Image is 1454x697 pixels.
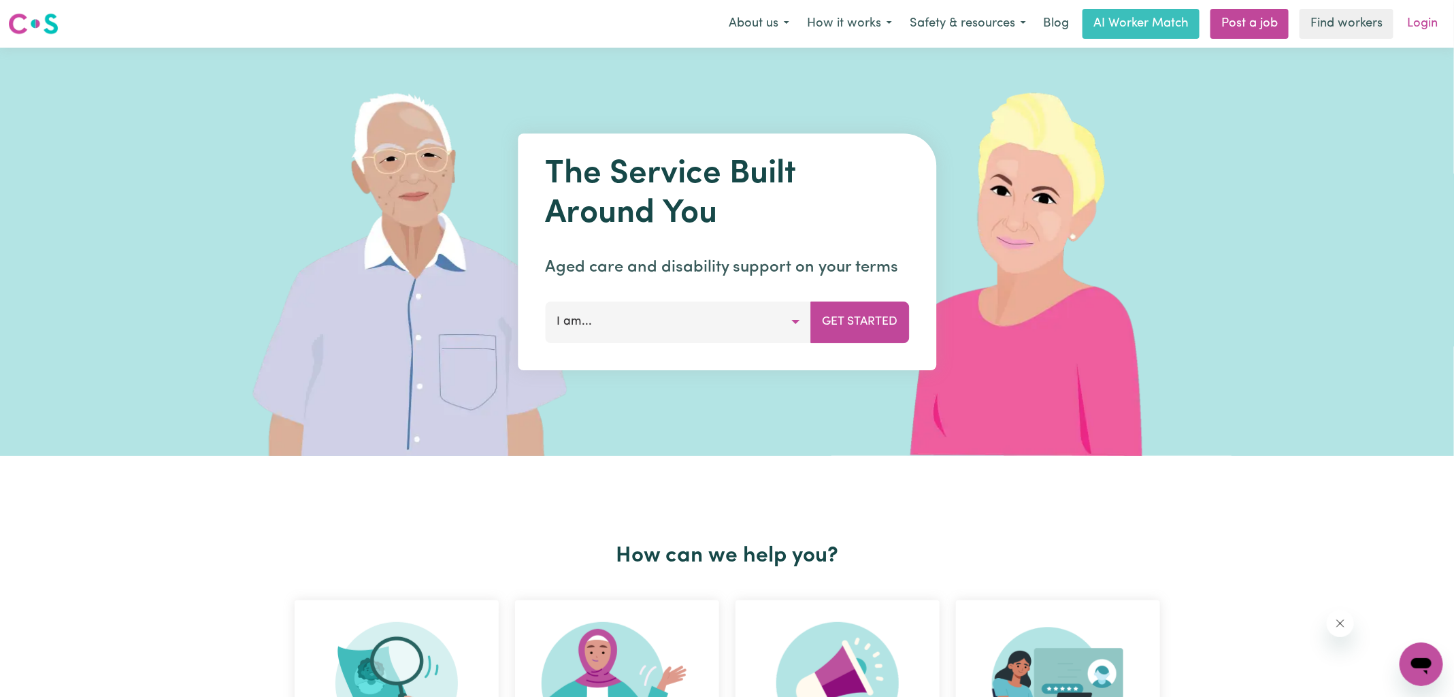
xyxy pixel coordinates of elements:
img: Careseekers logo [8,12,59,36]
h2: How can we help you? [286,543,1168,569]
a: Post a job [1210,9,1289,39]
a: Find workers [1300,9,1393,39]
button: I am... [545,302,811,342]
a: Login [1399,9,1446,39]
button: Get Started [810,302,909,342]
button: About us [720,10,798,38]
iframe: Close message [1327,610,1354,637]
h1: The Service Built Around You [545,155,909,233]
iframe: Button to launch messaging window [1400,643,1443,686]
p: Aged care and disability support on your terms [545,255,909,280]
a: AI Worker Match [1083,9,1200,39]
button: How it works [798,10,901,38]
span: Need any help? [8,10,82,20]
a: Blog [1035,9,1077,39]
button: Safety & resources [901,10,1035,38]
a: Careseekers logo [8,8,59,39]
